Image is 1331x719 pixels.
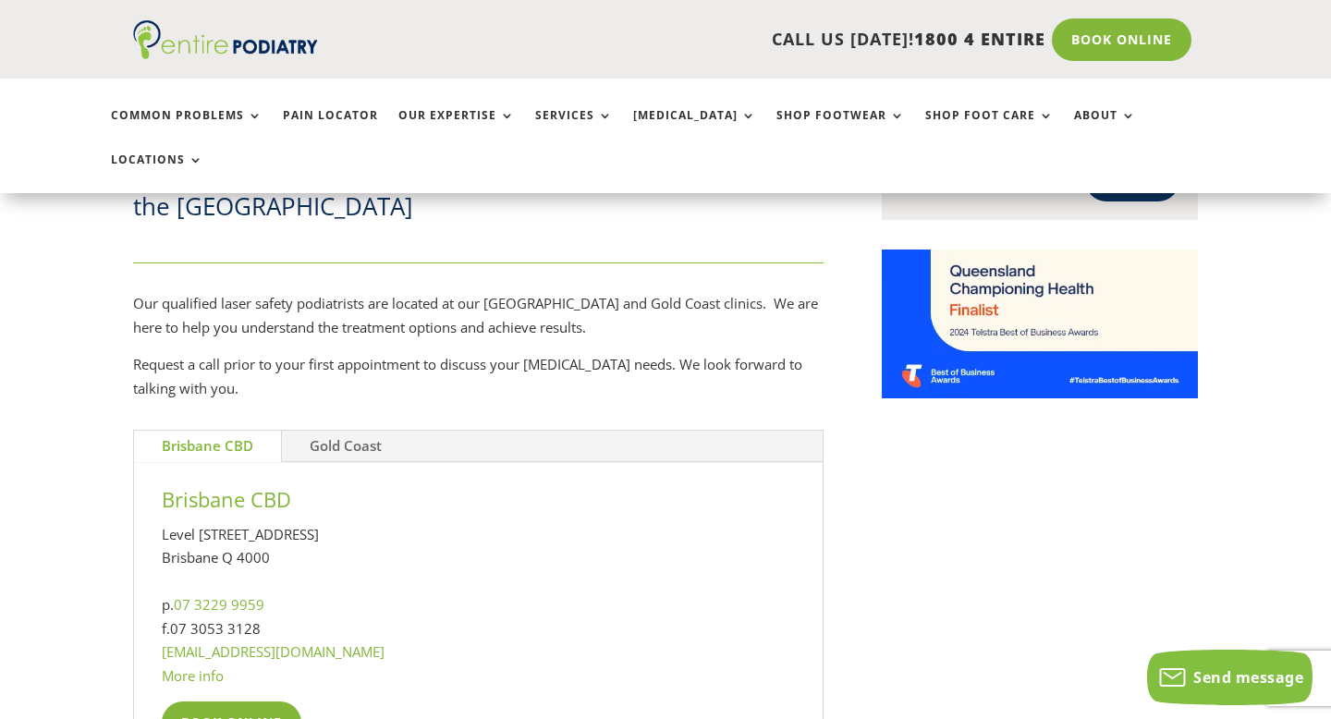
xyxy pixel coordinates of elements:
[133,44,318,63] a: Entire Podiatry
[162,485,795,523] h3: Brisbane CBD
[914,28,1045,50] span: 1800 4 ENTIRE
[133,156,824,233] h2: Qualified laser technicians in [GEOGRAPHIC_DATA] and on the [GEOGRAPHIC_DATA]
[633,109,756,149] a: [MEDICAL_DATA]
[282,431,409,462] a: Gold Coast
[174,595,264,614] a: 07 3229 9959
[133,353,824,400] p: Request a call prior to your first appointment to discuss your [MEDICAL_DATA] needs. We look forw...
[162,593,795,640] div: p. f.07 3053 3128
[133,20,318,59] img: logo (1)
[162,642,385,661] a: [EMAIL_ADDRESS][DOMAIN_NAME]
[378,28,1045,52] p: CALL US [DATE]!
[1147,650,1313,705] button: Send message
[398,109,515,149] a: Our Expertise
[134,431,281,462] a: Brisbane CBD
[111,153,203,193] a: Locations
[1074,109,1136,149] a: About
[925,109,1054,149] a: Shop Foot Care
[283,109,378,149] a: Pain Locator
[1193,667,1303,688] span: Send message
[162,523,795,570] div: Level [STREET_ADDRESS] Brisbane Q 4000
[133,292,824,353] p: Our qualified laser safety podiatrists are located at our [GEOGRAPHIC_DATA] and Gold Coast clinic...
[1052,18,1191,61] a: Book Online
[162,666,224,685] a: More info
[882,250,1198,398] img: Telstra Business Awards QLD State Finalist - Championing Health Category
[882,384,1198,402] a: Telstra Business Awards QLD State Finalist - Championing Health Category
[111,109,263,149] a: Common Problems
[776,109,905,149] a: Shop Footwear
[535,109,613,149] a: Services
